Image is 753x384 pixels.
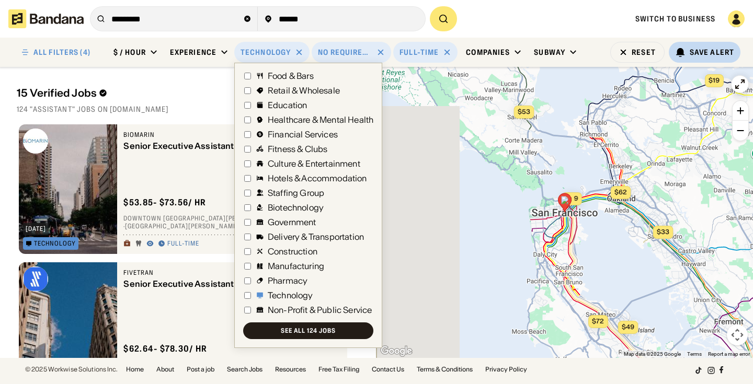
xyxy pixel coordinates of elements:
[708,351,750,357] a: Report a map error
[268,86,340,95] div: Retail & Wholesale
[632,49,656,56] div: Reset
[379,344,414,358] img: Google
[624,351,681,357] span: Map data ©2025 Google
[34,240,76,247] div: Technology
[126,366,144,373] a: Home
[17,120,360,358] div: grid
[33,49,90,56] div: ALL FILTERS (4)
[268,262,324,270] div: Manufacturing
[113,48,146,57] div: $ / hour
[268,145,327,153] div: Fitness & Clubs
[268,72,314,80] div: Food & Bars
[417,366,473,373] a: Terms & Conditions
[123,269,323,277] div: Fivetran
[268,203,324,212] div: Biotechnology
[518,108,530,115] span: $53
[123,343,207,354] div: $ 62.64 - $78.30 / hr
[709,76,720,84] span: $19
[17,87,227,99] div: 15 Verified Jobs
[268,130,338,138] div: Financial Services
[614,188,627,196] span: $62
[241,48,291,57] div: Technology
[23,266,48,292] img: Fivetran logo
[690,48,734,57] div: Save Alert
[318,366,359,373] a: Free Tax Filing
[281,328,336,334] div: See all 124 jobs
[227,366,263,373] a: Search Jobs
[123,141,323,151] div: Senior Executive Assistant, Office of the CEO
[372,366,404,373] a: Contact Us
[268,218,316,226] div: Government
[318,48,372,57] div: No Requirements
[167,240,199,248] div: Full-time
[466,48,510,57] div: Companies
[156,366,174,373] a: About
[123,214,341,230] div: Downtown [GEOGRAPHIC_DATA][PERSON_NAME] · [STREET_ADDRESS] · [GEOGRAPHIC_DATA][PERSON_NAME]
[268,101,307,109] div: Education
[25,366,118,373] div: © 2025 Workwise Solutions Inc.
[485,366,527,373] a: Privacy Policy
[268,174,367,182] div: Hotels & Accommodation
[657,228,669,236] span: $33
[727,324,748,345] button: Map camera controls
[635,14,715,24] a: Switch to Business
[379,344,414,358] a: Open this area in Google Maps (opens a new window)
[123,131,323,139] div: BioMarin
[123,197,206,208] div: $ 53.85 - $73.56 / hr
[534,48,565,57] div: Subway
[8,9,84,28] img: Bandana logotype
[23,129,48,154] img: BioMarin logo
[123,279,323,289] div: Senior Executive Assistant - 7218026003
[268,115,373,124] div: Healthcare & Mental Health
[400,48,439,57] div: Full-time
[17,104,360,114] div: 124 "assistant" jobs on [DOMAIN_NAME]
[574,194,578,203] span: 9
[592,317,604,325] span: $72
[187,366,214,373] a: Post a job
[268,291,313,299] div: Technology
[268,189,324,197] div: Staffing Group
[268,159,360,168] div: Culture & Entertainment
[268,232,364,241] div: Delivery & Transportation
[170,48,216,57] div: Experience
[622,323,634,331] span: $49
[687,351,702,357] a: Terms (opens in new tab)
[275,366,306,373] a: Resources
[268,306,372,314] div: Non-Profit & Public Service
[26,226,46,232] div: [DATE]
[268,276,307,285] div: Pharmacy
[268,247,317,255] div: Construction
